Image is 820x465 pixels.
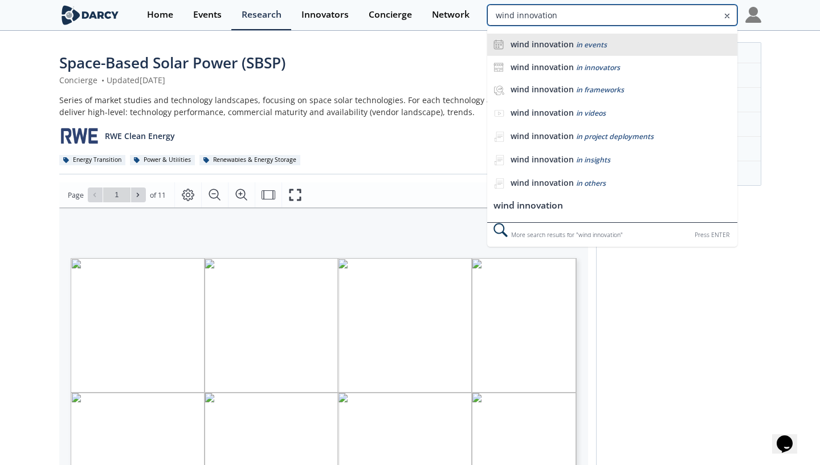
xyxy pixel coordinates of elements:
[511,62,574,72] b: wind innovation
[511,84,574,95] b: wind innovation
[576,108,606,118] span: in videos
[511,107,574,118] b: wind innovation
[59,74,588,86] div: Concierge Updated [DATE]
[745,7,761,23] img: Profile
[493,62,504,72] img: icon
[576,40,607,50] span: in events
[576,63,620,72] span: in innovators
[105,130,175,142] p: RWE Clean Energy
[59,52,285,73] span: Space-Based Solar Power (SBSP)
[511,39,574,50] b: wind innovation
[130,155,195,165] div: Power & Utilities
[487,222,737,247] div: More search results for " wind innovation "
[772,419,809,454] iframe: chat widget
[199,155,301,165] div: Renewables & Energy Storage
[193,10,222,19] div: Events
[369,10,412,19] div: Concierge
[432,10,470,19] div: Network
[100,75,107,85] span: •
[695,229,729,241] div: Press ENTER
[511,177,574,188] b: wind innovation
[576,155,610,165] span: in insights
[59,94,588,118] div: Series of market studies and technology landscapes, focusing on space solar technologies. For eac...
[242,10,282,19] div: Research
[511,154,574,165] b: wind innovation
[576,85,624,95] span: in frameworks
[576,132,654,141] span: in project deployments
[301,10,349,19] div: Innovators
[59,5,121,25] img: logo-wide.svg
[493,39,504,50] img: icon
[511,130,574,141] b: wind innovation
[576,178,606,188] span: in others
[487,5,737,26] input: Advanced Search
[59,155,126,165] div: Energy Transition
[487,195,737,217] li: wind innovation
[147,10,173,19] div: Home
